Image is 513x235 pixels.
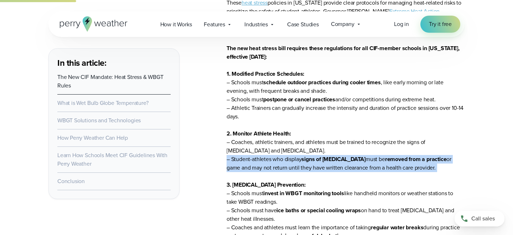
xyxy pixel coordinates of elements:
strong: regular water breaks [371,223,423,231]
strong: schedule outdoor practices during cooler times [263,78,380,86]
span: Company [331,20,354,28]
a: Conclusion [57,177,85,185]
a: Log in [394,20,409,28]
a: Call sales [455,211,504,226]
a: What is Wet Bulb Globe Temperature? [57,99,148,107]
strong: 1. Modified Practice Schedules: [227,70,304,78]
a: The New CIF Mandate: Heat Stress & WBGT Rules [57,73,164,90]
span: How it Works [160,20,192,29]
strong: ice baths or special cooling wraps [276,206,361,214]
span: Call sales [471,214,495,223]
strong: invest in WBGT monitoring tools [263,189,344,197]
a: How Perry Weather Can Help [57,134,128,142]
strong: The new heat stress bill requires these regulations for all CIF-member schools in [US_STATE], eff... [227,44,460,61]
span: Features [204,20,225,29]
a: How it Works [154,17,198,32]
strong: 2. Monitor Athlete Health: [227,129,291,138]
a: WBGT Solutions and Technologies [57,116,141,124]
span: Try it free [429,20,452,28]
span: Case Studies [287,20,319,29]
a: Try it free [420,16,460,33]
a: Learn How Schools Meet CIF Guidelines With Perry Weather [57,151,167,168]
strong: 3. [MEDICAL_DATA] Prevention: [227,181,306,189]
a: Case Studies [281,17,325,32]
span: Industries [244,20,268,29]
strong: removed from a practice [385,155,447,163]
strong: signs of [MEDICAL_DATA] [301,155,366,163]
h3: In this article: [57,57,171,69]
strong: postpone or cancel practices [263,95,335,103]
